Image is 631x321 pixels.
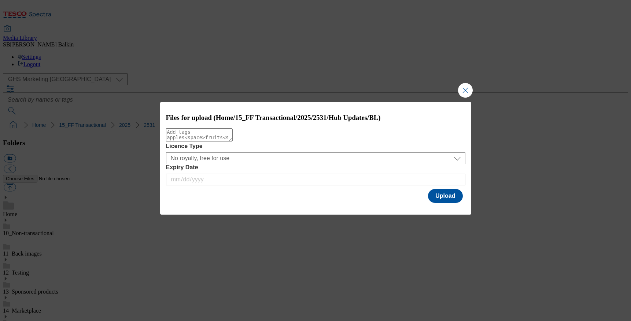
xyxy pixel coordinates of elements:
[458,83,473,98] button: Close Modal
[160,102,471,215] div: Modal
[166,143,465,150] label: Licence Type
[166,114,465,122] h3: Files for upload (Home/15_FF Transactional/2025/2531/Hub Updates/BL)
[428,189,462,203] button: Upload
[166,164,465,171] label: Expiry Date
